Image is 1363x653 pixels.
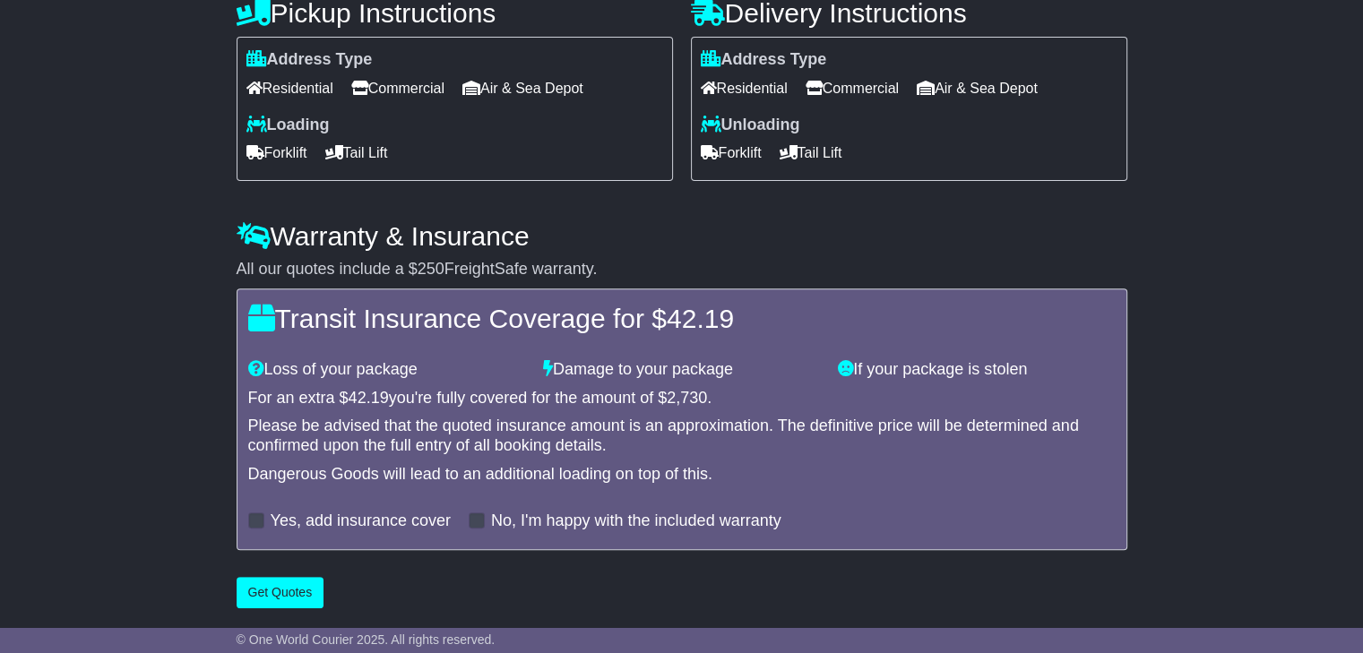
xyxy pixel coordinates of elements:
span: 2,730 [667,389,707,407]
label: Address Type [701,50,827,70]
label: No, I'm happy with the included warranty [491,511,781,531]
div: Damage to your package [534,360,829,380]
span: 42.19 [349,389,389,407]
label: Address Type [246,50,373,70]
span: Tail Lift [325,139,388,167]
button: Get Quotes [237,577,324,608]
span: © One World Courier 2025. All rights reserved. [237,632,496,647]
span: Residential [246,74,333,102]
div: For an extra $ you're fully covered for the amount of $ . [248,389,1116,408]
h4: Warranty & Insurance [237,221,1127,251]
span: Forklift [246,139,307,167]
span: Air & Sea Depot [462,74,583,102]
div: If your package is stolen [829,360,1124,380]
div: All our quotes include a $ FreightSafe warranty. [237,260,1127,279]
div: Please be advised that the quoted insurance amount is an approximation. The definitive price will... [248,417,1116,455]
label: Loading [246,116,330,135]
div: Loss of your package [239,360,534,380]
span: Commercial [806,74,899,102]
div: Dangerous Goods will lead to an additional loading on top of this. [248,465,1116,485]
span: 250 [418,260,444,278]
span: Residential [701,74,788,102]
label: Unloading [701,116,800,135]
label: Yes, add insurance cover [271,511,451,531]
span: Forklift [701,139,762,167]
span: Tail Lift [780,139,842,167]
span: Commercial [351,74,444,102]
h4: Transit Insurance Coverage for $ [248,304,1116,333]
span: 42.19 [667,304,734,333]
span: Air & Sea Depot [917,74,1038,102]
